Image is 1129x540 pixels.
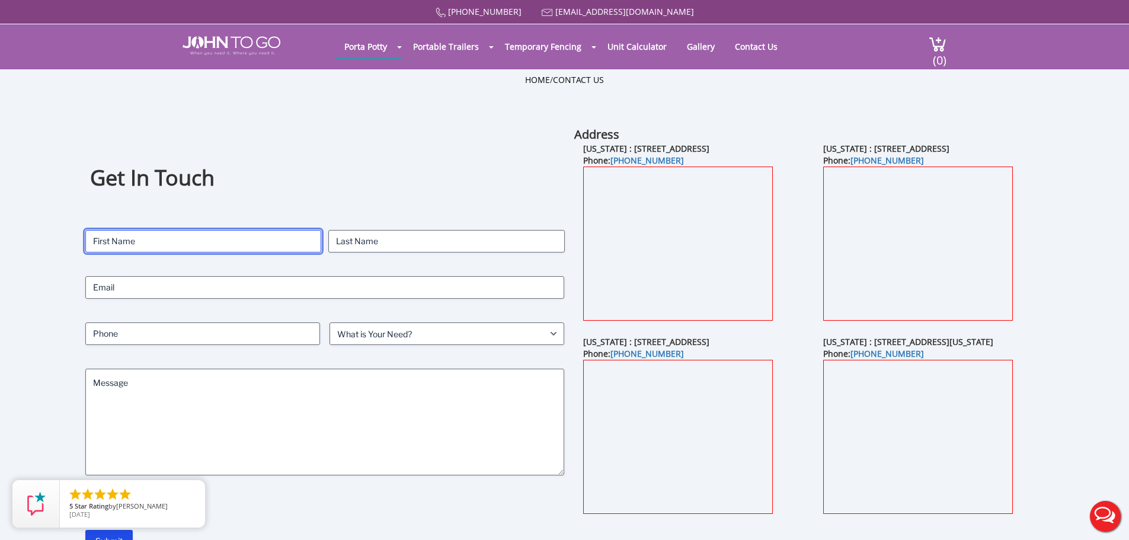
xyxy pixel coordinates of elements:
[555,6,694,17] a: [EMAIL_ADDRESS][DOMAIN_NAME]
[448,6,522,17] a: [PHONE_NUMBER]
[583,336,709,347] b: [US_STATE] : [STREET_ADDRESS]
[932,43,946,68] span: (0)
[328,230,564,253] input: Last Name
[542,9,553,17] img: Mail
[81,487,95,501] li: 
[823,348,924,359] b: Phone:
[69,510,90,519] span: [DATE]
[525,74,550,85] a: Home
[610,155,684,166] a: [PHONE_NUMBER]
[929,36,946,52] img: cart a
[183,36,280,55] img: JOHN to go
[574,126,619,142] b: Address
[85,499,565,511] label: CAPTCHA
[85,322,320,345] input: Phone
[68,487,82,501] li: 
[850,155,924,166] a: [PHONE_NUMBER]
[583,143,709,154] b: [US_STATE] : [STREET_ADDRESS]
[599,35,676,58] a: Unit Calculator
[90,164,559,193] h1: Get In Touch
[678,35,724,58] a: Gallery
[823,143,949,154] b: [US_STATE] : [STREET_ADDRESS]
[525,74,604,86] ul: /
[93,487,107,501] li: 
[850,348,924,359] a: [PHONE_NUMBER]
[496,35,590,58] a: Temporary Fencing
[436,8,446,18] img: Call
[404,35,488,58] a: Portable Trailers
[583,155,684,166] b: Phone:
[105,487,120,501] li: 
[726,35,786,58] a: Contact Us
[553,74,604,85] a: Contact Us
[1082,493,1129,540] button: Live Chat
[24,492,48,516] img: Review Rating
[85,230,321,253] input: First Name
[69,501,73,510] span: 5
[583,348,684,359] b: Phone:
[610,348,684,359] a: [PHONE_NUMBER]
[75,501,108,510] span: Star Rating
[69,503,196,511] span: by
[85,276,565,299] input: Email
[823,336,993,347] b: [US_STATE] : [STREET_ADDRESS][US_STATE]
[118,487,132,501] li: 
[823,155,924,166] b: Phone:
[116,501,168,510] span: [PERSON_NAME]
[335,35,396,58] a: Porta Potty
